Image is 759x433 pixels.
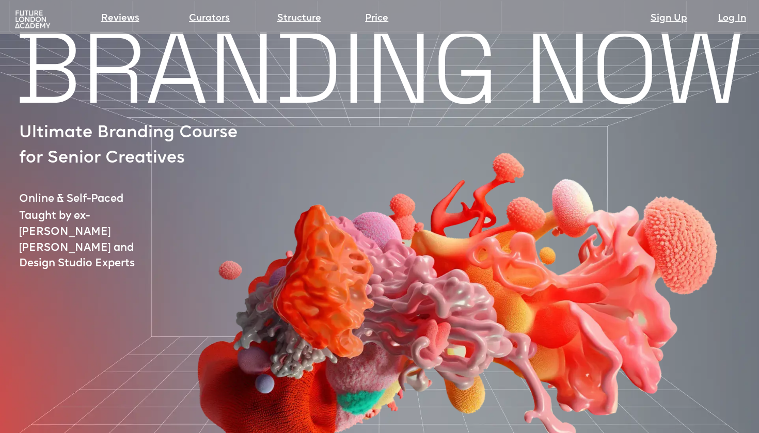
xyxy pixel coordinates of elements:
a: Curators [189,11,230,26]
a: Price [365,11,388,26]
a: Structure [277,11,321,26]
a: Log In [718,11,746,26]
p: Ultimate Branding Course for Senior Creatives [19,121,247,171]
a: Reviews [101,11,139,26]
a: Sign Up [651,11,687,26]
p: Taught by ex-[PERSON_NAME] [PERSON_NAME] and Design Studio Experts [19,209,171,272]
